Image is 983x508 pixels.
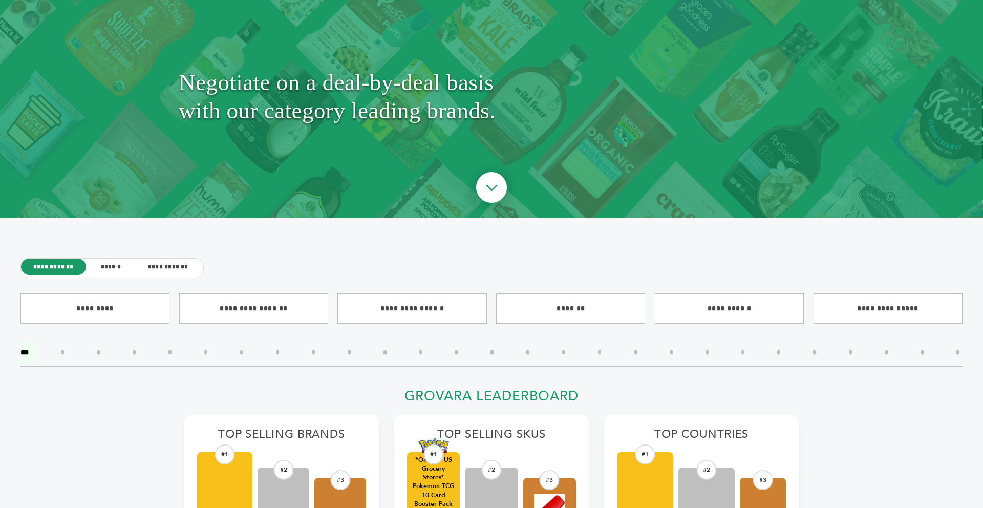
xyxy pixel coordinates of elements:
img: *Only for US Grocery Stores* Pokemon TCG 10 Card Booster Pack – Newest Release (Case of 144 Packs... [418,438,449,454]
div: #3 [753,470,773,490]
h1: Negotiate on a deal-by-deal basis with our category leading brands. [179,1,804,193]
h2: Top Selling Brands [197,428,366,447]
div: #2 [481,460,501,480]
div: #3 [330,470,350,490]
div: #1 [215,444,235,464]
h2: Top Countries [617,428,786,447]
h2: Grovara Leaderboard [184,388,799,410]
div: #1 [635,444,655,464]
div: #2 [273,460,293,480]
h2: Top Selling SKUs [407,428,576,447]
img: ourBrandsHeroArrow.png [464,162,519,216]
div: #2 [697,460,717,480]
div: #1 [423,444,443,464]
div: #3 [540,470,560,490]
